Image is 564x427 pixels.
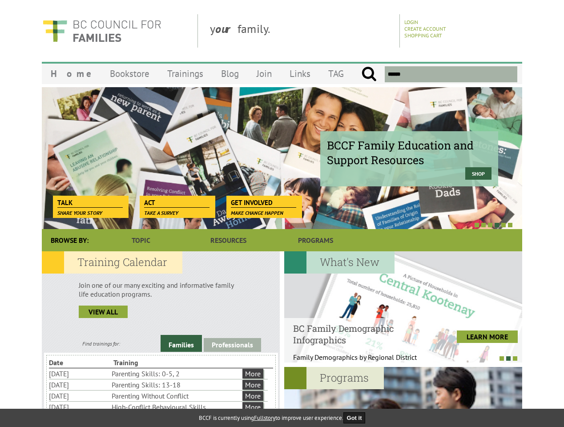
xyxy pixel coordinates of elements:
[49,402,110,412] li: [DATE]
[57,198,123,208] span: Talk
[144,209,178,216] span: Take a survey
[284,251,395,274] h2: What's New
[49,379,110,390] li: [DATE]
[231,209,283,216] span: Make change happen
[457,330,518,343] a: LEARN MORE
[185,229,272,251] a: Resources
[161,335,202,352] a: Families
[42,14,162,48] img: BC Council for FAMILIES
[254,414,275,422] a: Fullstory
[404,25,446,32] a: Create Account
[281,63,319,84] a: Links
[226,196,301,208] a: Get Involved Make change happen
[361,66,377,82] input: Submit
[42,251,182,274] h2: Training Calendar
[101,63,158,84] a: Bookstore
[293,322,426,346] h4: BC Family Demographic Infographics
[242,369,263,379] a: More
[231,198,296,208] span: Get Involved
[242,402,263,412] a: More
[293,353,426,371] p: Family Demographics by Regional District Th...
[158,63,212,84] a: Trainings
[42,340,161,347] div: Find trainings for:
[327,138,491,167] span: BCCF Family Education and Support Resources
[49,368,110,379] li: [DATE]
[204,338,261,352] a: Professionals
[79,306,128,318] a: view all
[319,63,353,84] a: TAG
[79,281,243,298] p: Join one of our many exciting and informative family life education programs.
[272,229,359,251] a: Programs
[97,229,185,251] a: Topic
[49,357,112,368] li: Date
[112,379,241,390] li: Parenting Skills: 13-18
[112,402,241,412] li: High-Conflict Behavioural Skills
[140,196,214,208] a: Act Take a survey
[284,367,384,389] h2: Programs
[42,229,97,251] div: Browse By:
[215,21,238,36] strong: our
[42,63,101,84] a: Home
[49,391,110,401] li: [DATE]
[242,391,263,401] a: More
[404,32,442,39] a: Shopping Cart
[212,63,248,84] a: Blog
[144,198,209,208] span: Act
[242,380,263,390] a: More
[57,209,102,216] span: Share your story
[404,19,418,25] a: Login
[465,167,491,180] a: Shop
[343,412,366,423] button: Got it
[248,63,281,84] a: Join
[112,368,241,379] li: Parenting Skills: 0-5, 2
[113,357,176,368] li: Training
[203,14,400,48] div: y family.
[53,196,127,208] a: Talk Share your story
[112,391,241,401] li: Parenting Without Conflict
